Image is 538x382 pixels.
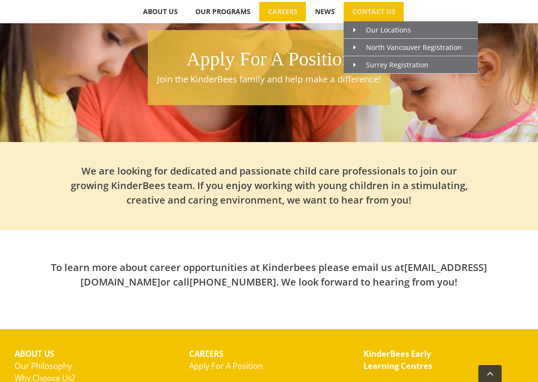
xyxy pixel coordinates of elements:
[353,60,428,69] span: Surrey Registration
[195,8,251,15] span: OUR PROGRAMS
[153,46,385,73] h1: Apply For A Position
[268,8,298,15] span: CAREERS
[353,25,411,34] span: Our Locations
[344,39,478,56] a: North Vancouver Registration
[15,260,523,289] h2: To learn more about career opportunities at Kinderbees please email us at or call . We look forwa...
[344,21,478,39] a: Our Locations
[353,43,462,52] span: North Vancouver Registration
[306,2,343,21] a: NEWS
[187,2,259,21] a: OUR PROGRAMS
[344,56,478,74] a: Surrey Registration
[189,348,223,359] strong: CAREERS
[259,2,306,21] a: CAREERS
[364,348,432,371] a: KinderBees EarlyLearning Centres
[134,2,186,21] a: ABOUT US
[143,8,178,15] span: ABOUT US
[189,360,263,371] a: Apply For A Position
[80,261,487,288] a: [EMAIL_ADDRESS][DOMAIN_NAME]
[15,360,72,371] a: Our Philosophy
[352,8,396,15] span: CONTACT US
[364,348,432,371] strong: KinderBees Early Learning Centres
[153,73,385,86] p: Join the KinderBees family and help make a difference!
[315,8,335,15] span: NEWS
[190,275,276,288] a: [PHONE_NUMBER]
[15,348,54,359] strong: ABOUT US
[344,2,404,21] a: CONTACT US
[65,164,473,207] h2: We are looking for dedicated and passionate child care professionals to join our growing KinderBe...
